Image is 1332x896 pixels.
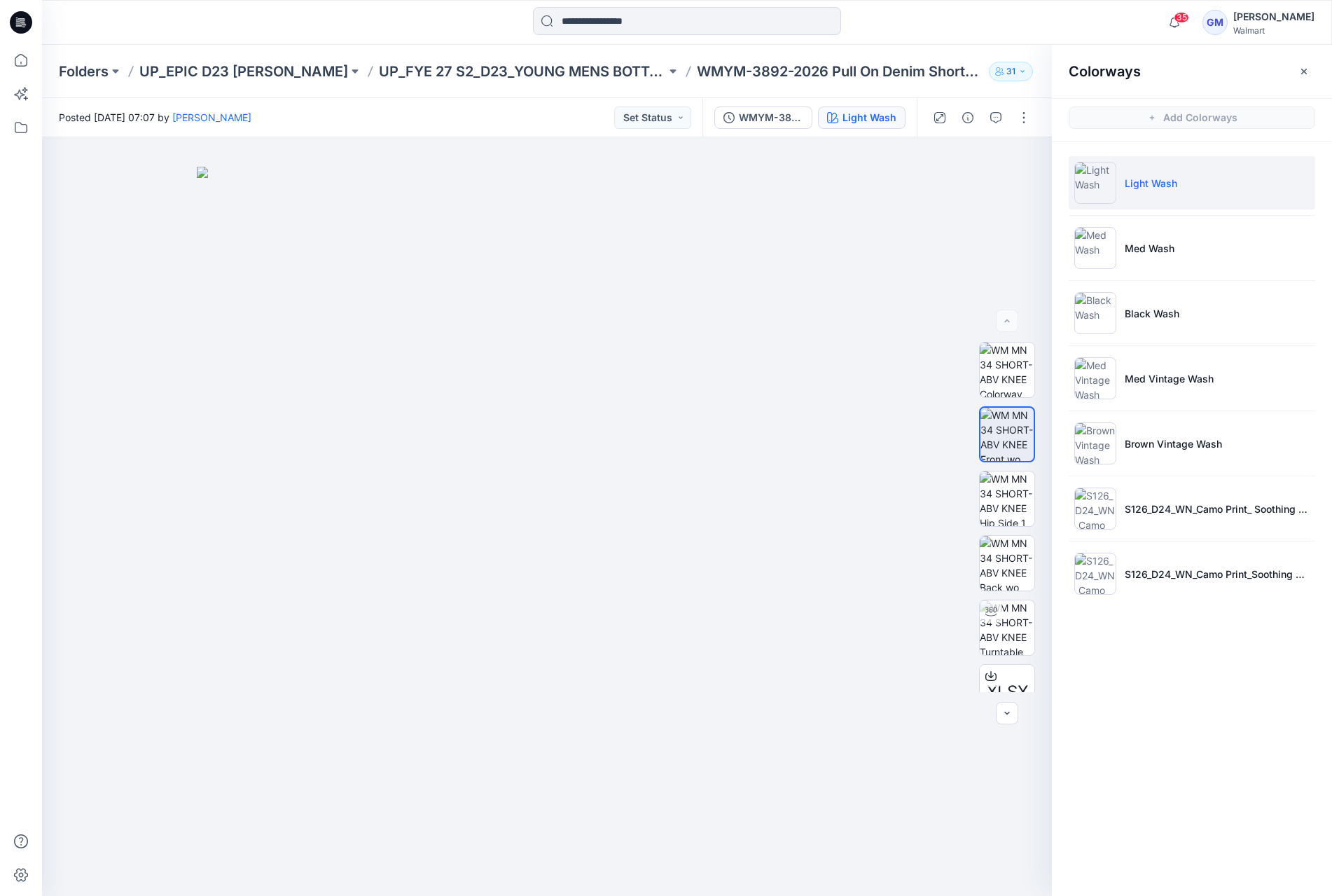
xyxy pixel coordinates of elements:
span: XLSX [987,680,1028,705]
p: Light Wash [1125,176,1177,191]
p: Med Wash [1125,241,1174,256]
h2: Colorways [1069,63,1141,80]
span: Posted [DATE] 07:07 by [59,110,251,125]
img: Brown Vintage Wash [1074,422,1116,464]
button: WMYM-3892-2026 Pull On Denim Shorts Regular_Full Colorway [714,106,812,129]
img: Light Wash [1074,162,1116,204]
button: Details [957,106,979,129]
a: UP_EPIC D23 [PERSON_NAME] [139,62,348,81]
button: Light Wash [818,106,906,129]
img: S126_D24_WN_Camo Print_ Soothing Grey_M25070E_50Larger [1074,488,1116,530]
div: Light Wash [842,110,896,125]
img: WM MN 34 SHORT-ABV KNEE Colorway wo Avatar [980,343,1034,397]
p: Med Vintage Wash [1125,371,1214,386]
p: Black Wash [1125,306,1179,321]
div: Walmart [1233,25,1314,36]
img: S126_D24_WN_Camo Print_Soothing Grey_M25070F_50%Larger [1074,553,1116,595]
a: [PERSON_NAME] [172,111,251,123]
div: GM [1202,10,1228,35]
p: WMYM-3892-2026 Pull On Denim Shorts Regular [697,62,984,81]
a: Folders [59,62,109,81]
p: S126_D24_WN_Camo Print_ Soothing Grey_M25070E_50Larger [1125,502,1310,516]
p: S126_D24_WN_Camo Print_Soothing Grey_M25070F_50%Larger [1125,567,1310,581]
div: [PERSON_NAME] [1233,8,1314,25]
img: WM MN 34 SHORT-ABV KNEE Hip Side 1 wo Avatar [980,471,1034,526]
a: UP_FYE 27 S2_D23_YOUNG MENS BOTTOMS EPIC [379,62,666,81]
span: 35 [1174,12,1189,23]
img: WM MN 34 SHORT-ABV KNEE Back wo Avatar [980,536,1034,591]
p: 31 [1006,64,1015,79]
img: Black Wash [1074,292,1116,334]
img: WM MN 34 SHORT-ABV KNEE Turntable with Avatar [980,600,1034,655]
button: 31 [989,62,1033,81]
div: WMYM-3892-2026 Pull On Denim Shorts Regular_Full Colorway [739,110,803,125]
img: Med Vintage Wash [1074,357,1116,399]
img: Med Wash [1074,227,1116,269]
img: WM MN 34 SHORT-ABV KNEE Front wo Avatar [980,408,1034,461]
p: Brown Vintage Wash [1125,436,1222,451]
